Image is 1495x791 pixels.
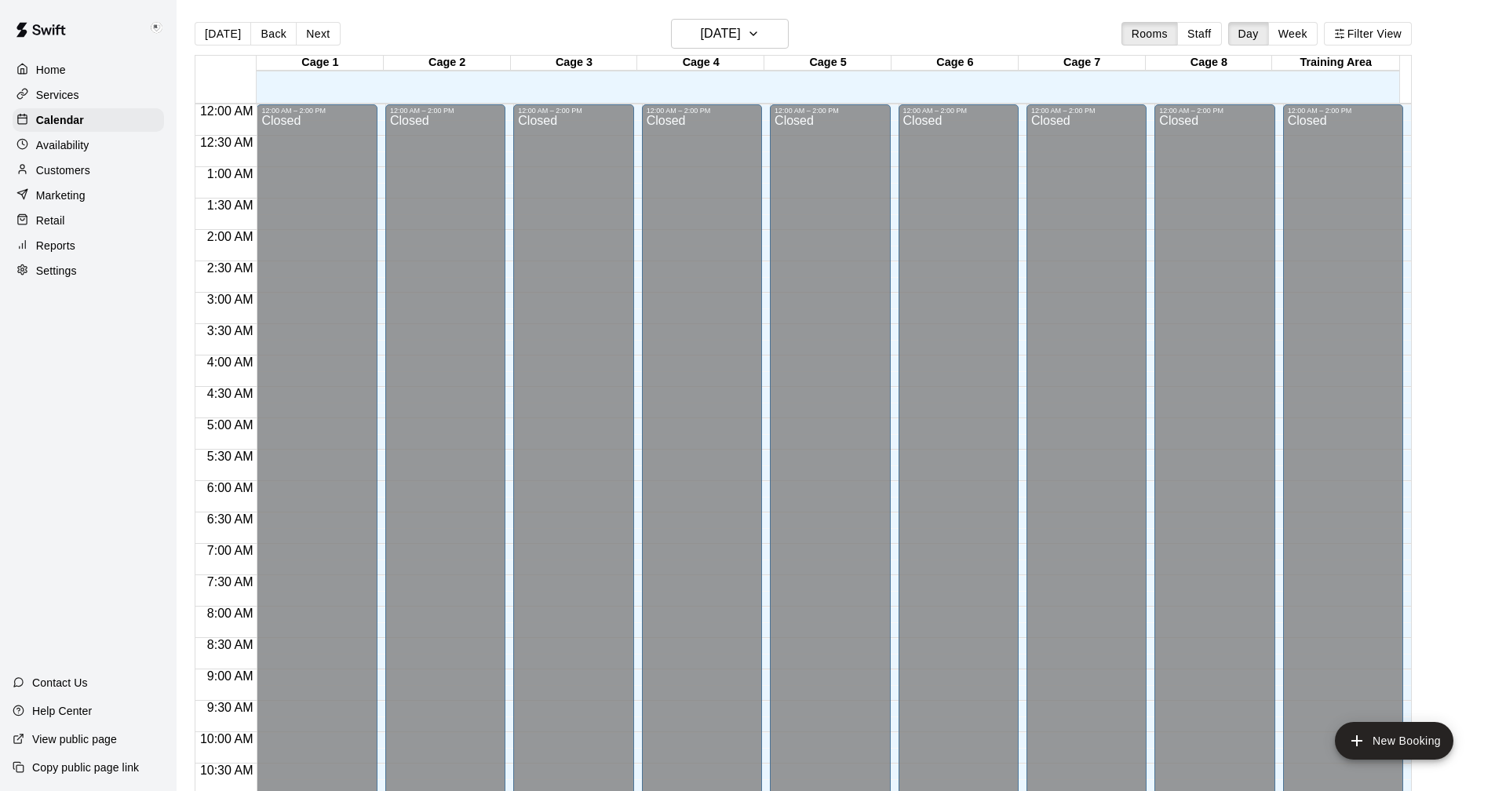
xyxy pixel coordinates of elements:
p: View public page [32,731,117,747]
div: 12:00 AM – 2:00 PM [1288,107,1398,115]
a: Reports [13,234,164,257]
div: 12:00 AM – 2:00 PM [1031,107,1142,115]
p: Customers [36,162,90,178]
span: 8:30 AM [203,638,257,651]
div: Cage 4 [637,56,764,71]
span: 12:00 AM [196,104,257,118]
span: 9:00 AM [203,669,257,683]
img: Keith Brooks [147,19,166,38]
button: Filter View [1324,22,1412,46]
div: Training Area [1272,56,1399,71]
a: Customers [13,159,164,182]
div: Cage 5 [764,56,892,71]
span: 10:30 AM [196,764,257,777]
a: Availability [13,133,164,157]
h6: [DATE] [701,23,741,45]
a: Calendar [13,108,164,132]
button: Rooms [1121,22,1178,46]
div: 12:00 AM – 2:00 PM [1159,107,1270,115]
span: 9:30 AM [203,701,257,714]
span: 10:00 AM [196,732,257,745]
button: Week [1268,22,1318,46]
span: 8:00 AM [203,607,257,620]
p: Calendar [36,112,84,128]
div: Cage 6 [892,56,1019,71]
span: 2:00 AM [203,230,257,243]
a: Marketing [13,184,164,207]
span: 7:00 AM [203,544,257,557]
div: Cage 1 [257,56,384,71]
span: 6:30 AM [203,512,257,526]
a: Home [13,58,164,82]
span: 7:30 AM [203,575,257,589]
span: 2:30 AM [203,261,257,275]
span: 1:30 AM [203,199,257,212]
span: 5:30 AM [203,450,257,463]
div: Keith Brooks [144,13,177,44]
p: Reports [36,238,75,253]
div: 12:00 AM – 2:00 PM [647,107,757,115]
p: Availability [36,137,89,153]
button: add [1335,722,1453,760]
div: 12:00 AM – 2:00 PM [261,107,372,115]
button: [DATE] [671,19,789,49]
p: Settings [36,263,77,279]
p: Marketing [36,188,86,203]
span: 4:00 AM [203,355,257,369]
p: Home [36,62,66,78]
div: 12:00 AM – 2:00 PM [390,107,501,115]
button: Staff [1177,22,1222,46]
div: 12:00 AM – 2:00 PM [518,107,629,115]
span: 3:30 AM [203,324,257,337]
span: 5:00 AM [203,418,257,432]
div: 12:00 AM – 2:00 PM [903,107,1014,115]
span: 6:00 AM [203,481,257,494]
a: Services [13,83,164,107]
p: Help Center [32,703,92,719]
div: Cage 2 [384,56,511,71]
a: Retail [13,209,164,232]
button: [DATE] [195,22,251,46]
span: 1:00 AM [203,167,257,180]
p: Services [36,87,79,103]
button: Day [1228,22,1269,46]
p: Copy public page link [32,760,139,775]
a: Settings [13,259,164,282]
div: Cage 8 [1146,56,1273,71]
span: 3:00 AM [203,293,257,306]
span: 12:30 AM [196,136,257,149]
p: Contact Us [32,675,88,691]
div: Cage 3 [511,56,638,71]
span: 4:30 AM [203,387,257,400]
div: 12:00 AM – 2:00 PM [775,107,885,115]
div: Cage 7 [1019,56,1146,71]
p: Retail [36,213,65,228]
button: Back [250,22,297,46]
button: Next [296,22,340,46]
